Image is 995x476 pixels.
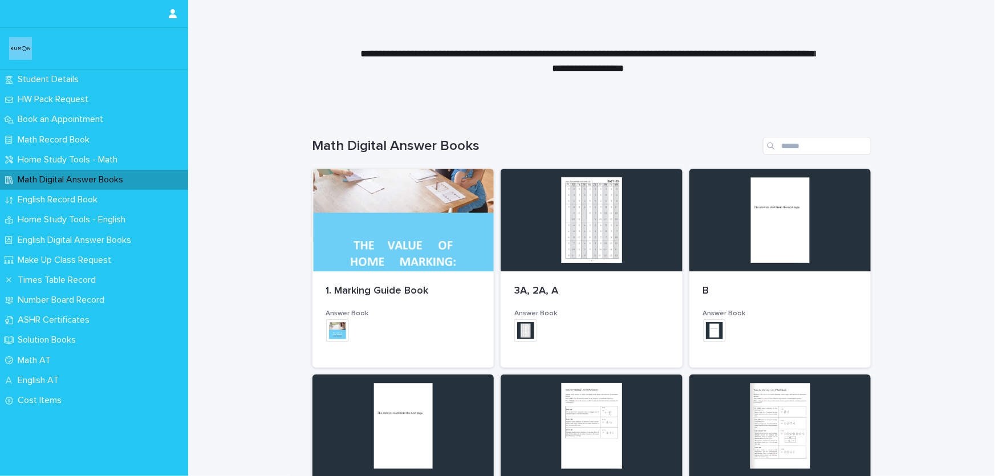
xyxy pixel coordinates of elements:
p: Make Up Class Request [13,255,120,266]
p: Home Study Tools - Math [13,154,127,165]
p: Book an Appointment [13,114,112,125]
p: English Digital Answer Books [13,235,140,246]
p: Times Table Record [13,275,105,286]
h3: Answer Book [514,309,669,318]
p: Math Record Book [13,135,99,145]
p: Cost Items [13,395,71,406]
p: Home Study Tools - English [13,214,135,225]
p: Math AT [13,355,60,366]
p: 1. Marking Guide Book [326,285,481,298]
a: 1. Marking Guide BookAnswer Book [312,169,494,368]
p: 3A, 2A, A [514,285,669,298]
p: Number Board Record [13,295,113,306]
h3: Answer Book [326,309,481,318]
p: English AT [13,375,68,386]
p: ASHR Certificates [13,315,99,326]
a: 3A, 2A, AAnswer Book [501,169,683,368]
h1: Math Digital Answer Books [312,138,758,154]
p: Math Digital Answer Books [13,174,132,185]
img: o6XkwfS7S2qhyeB9lxyF [9,37,32,60]
p: Student Details [13,74,88,85]
a: BAnswer Book [689,169,871,368]
p: HW Pack Request [13,94,98,105]
p: B [703,285,858,298]
p: Solution Books [13,335,85,345]
input: Search [763,137,871,155]
h3: Answer Book [703,309,858,318]
p: English Record Book [13,194,107,205]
